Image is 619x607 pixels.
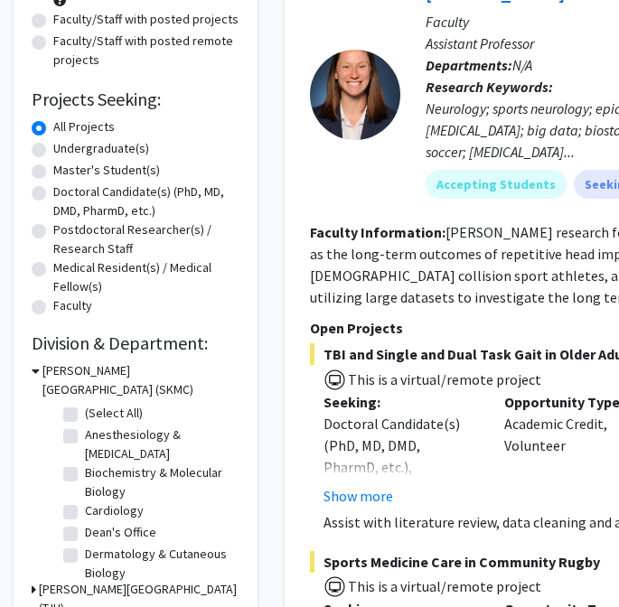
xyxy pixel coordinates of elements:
[310,223,445,241] b: Faculty Information:
[42,361,239,399] h3: [PERSON_NAME][GEOGRAPHIC_DATA] (SKMC)
[512,56,532,74] span: N/A
[53,117,115,136] label: All Projects
[14,526,77,593] iframe: Chat
[85,404,143,423] label: (Select All)
[324,413,477,586] div: Doctoral Candidate(s) (PhD, MD, DMD, PharmD, etc.), Postdoctoral Researcher(s) / Research Staff, ...
[53,296,92,315] label: Faculty
[32,332,239,354] h2: Division & Department:
[85,523,156,542] label: Dean's Office
[324,485,393,507] button: Show more
[324,391,477,413] p: Seeking:
[85,463,235,501] label: Biochemistry & Molecular Biology
[53,32,239,70] label: Faculty/Staff with posted remote projects
[346,370,541,388] span: This is a virtual/remote project
[53,161,160,180] label: Master's Student(s)
[53,220,239,258] label: Postdoctoral Researcher(s) / Research Staff
[53,258,239,296] label: Medical Resident(s) / Medical Fellow(s)
[53,182,239,220] label: Doctoral Candidate(s) (PhD, MD, DMD, PharmD, etc.)
[53,10,239,29] label: Faculty/Staff with posted projects
[85,545,235,583] label: Dermatology & Cutaneous Biology
[426,170,567,199] mat-chip: Accepting Students
[53,139,149,158] label: Undergraduate(s)
[426,78,553,96] b: Research Keywords:
[346,577,541,595] span: This is a virtual/remote project
[85,425,235,463] label: Anesthesiology & [MEDICAL_DATA]
[85,501,144,520] label: Cardiology
[426,56,512,74] b: Departments:
[32,89,239,110] h2: Projects Seeking:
